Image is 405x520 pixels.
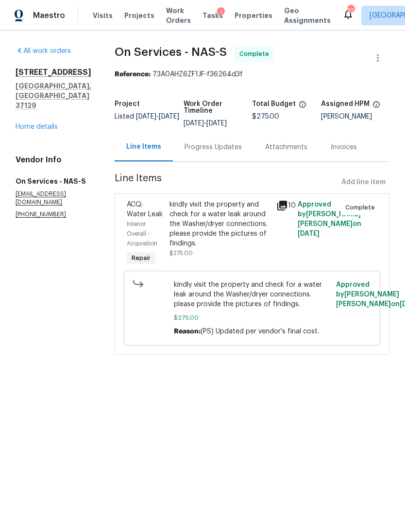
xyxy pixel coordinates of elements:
h5: Work Order Timeline [184,101,253,114]
span: ACQ: Water Leak [127,201,163,218]
span: Visits [93,11,113,20]
span: The total cost of line items that have been proposed by Opendoor. This sum includes line items th... [299,101,306,113]
span: [DATE] [184,120,204,127]
span: [DATE] [298,230,320,237]
span: On Services - NAS-S [115,46,227,58]
h5: Project [115,101,140,107]
span: Listed [115,113,179,120]
div: Progress Updates [185,142,242,152]
h5: Assigned HPM [321,101,370,107]
span: $275.00 [252,113,279,120]
span: [DATE] [159,113,179,120]
span: Repair [128,253,154,263]
span: The hpm assigned to this work order. [372,101,380,113]
div: Line Items [126,142,161,152]
h4: Vendor Info [16,155,91,165]
span: - [184,120,227,127]
b: Reference: [115,71,151,78]
span: Approved by [PERSON_NAME] [PERSON_NAME] on [298,201,361,237]
div: [PERSON_NAME] [321,113,390,120]
div: 73A0AHZ6ZF1JF-f36264d3f [115,69,389,79]
span: Interior Overall - Acquisition [127,221,157,246]
span: [DATE] [136,113,156,120]
span: Complete [345,203,379,212]
span: Properties [235,11,272,20]
span: Projects [124,11,154,20]
span: $275.00 [169,250,193,256]
span: Reason: [174,328,201,335]
span: Geo Assignments [284,6,331,25]
div: Invoices [331,142,357,152]
div: 1 [217,7,225,17]
h5: On Services - NAS-S [16,176,91,186]
div: Attachments [265,142,307,152]
div: kindly visit the property and check for a water leak around the Washer/dryer connections. please ... [169,200,270,248]
span: kindly visit the property and check for a water leak around the Washer/dryer connections. please ... [174,280,331,309]
h5: Total Budget [252,101,296,107]
span: Tasks [202,12,223,19]
span: (PS) Updated per vendor's final cost. [201,328,319,335]
span: $275.00 [174,313,331,323]
span: Maestro [33,11,65,20]
a: Home details [16,123,58,130]
div: 10 [276,200,292,211]
span: Work Orders [166,6,191,25]
div: 22 [347,6,354,16]
a: All work orders [16,48,71,54]
span: Complete [239,49,273,59]
span: Line Items [115,173,337,191]
span: [DATE] [206,120,227,127]
span: - [136,113,179,120]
